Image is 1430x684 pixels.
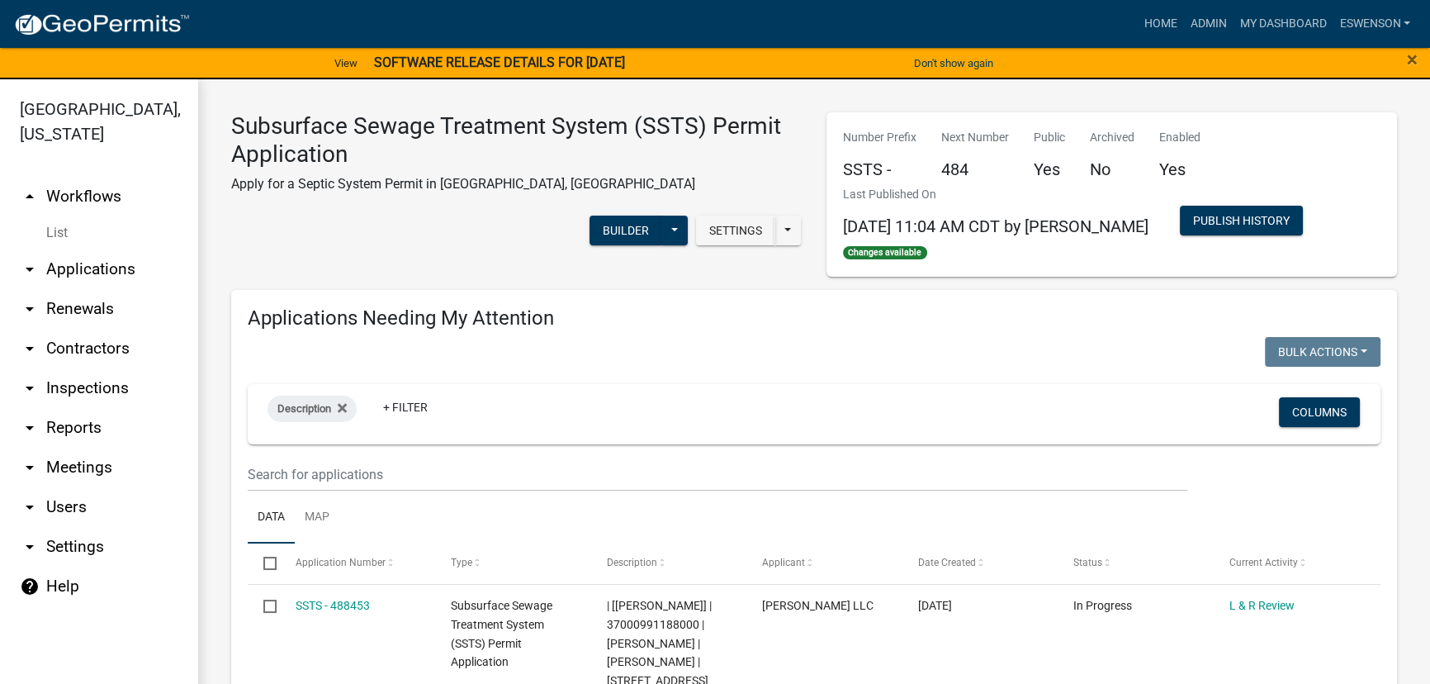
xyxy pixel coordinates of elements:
[231,112,802,168] h3: Subsurface Sewage Treatment System (SSTS) Permit Application
[1265,337,1380,367] button: Bulk Actions
[843,159,916,179] h5: SSTS -
[1159,159,1200,179] h5: Yes
[902,544,1058,583] datatable-header-cell: Date Created
[1407,50,1418,69] button: Close
[20,187,40,207] i: arrow_drop_up
[607,557,657,568] span: Description
[843,186,1148,203] p: Last Published On
[20,339,40,359] i: arrow_drop_down
[279,544,435,583] datatable-header-cell: Application Number
[696,216,775,245] button: Settings
[1213,544,1369,583] datatable-header-cell: Current Activity
[1073,599,1132,612] span: In Progress
[1333,8,1417,40] a: eswenson
[20,378,40,398] i: arrow_drop_down
[20,418,40,438] i: arrow_drop_down
[843,216,1148,236] span: [DATE] 11:04 AM CDT by [PERSON_NAME]
[295,492,339,544] a: Map
[1229,557,1298,568] span: Current Activity
[328,50,364,77] a: View
[1279,397,1360,427] button: Columns
[1159,129,1200,146] p: Enabled
[1183,8,1233,40] a: Admin
[1090,129,1134,146] p: Archived
[248,306,1380,330] h4: Applications Needing My Attention
[941,129,1009,146] p: Next Number
[20,458,40,477] i: arrow_drop_down
[590,216,662,245] button: Builder
[1034,159,1065,179] h5: Yes
[907,50,1000,77] button: Don't show again
[370,392,441,422] a: + Filter
[20,497,40,517] i: arrow_drop_down
[918,557,976,568] span: Date Created
[20,259,40,279] i: arrow_drop_down
[374,55,625,70] strong: SOFTWARE RELEASE DETAILS FOR [DATE]
[296,557,386,568] span: Application Number
[248,458,1187,492] input: Search for applications
[231,174,802,194] p: Apply for a Septic System Permit in [GEOGRAPHIC_DATA], [GEOGRAPHIC_DATA]
[451,599,552,668] span: Subsurface Sewage Treatment System (SSTS) Permit Application
[1180,206,1303,235] button: Publish History
[762,599,874,612] span: Roisum LLC
[1058,544,1214,583] datatable-header-cell: Status
[248,492,295,544] a: Data
[277,402,331,415] span: Description
[843,129,916,146] p: Number Prefix
[248,544,279,583] datatable-header-cell: Select
[762,557,805,568] span: Applicant
[1180,215,1303,228] wm-modal-confirm: Workflow Publish History
[296,599,370,612] a: SSTS - 488453
[1229,599,1295,612] a: L & R Review
[941,159,1009,179] h5: 484
[1034,129,1065,146] p: Public
[1407,48,1418,71] span: ×
[20,299,40,319] i: arrow_drop_down
[746,544,902,583] datatable-header-cell: Applicant
[20,537,40,557] i: arrow_drop_down
[918,599,952,612] span: 10/06/2025
[20,577,40,596] i: help
[1090,159,1134,179] h5: No
[1073,557,1102,568] span: Status
[435,544,591,583] datatable-header-cell: Type
[1137,8,1183,40] a: Home
[451,557,472,568] span: Type
[590,544,746,583] datatable-header-cell: Description
[1233,8,1333,40] a: My Dashboard
[843,246,927,259] span: Changes available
